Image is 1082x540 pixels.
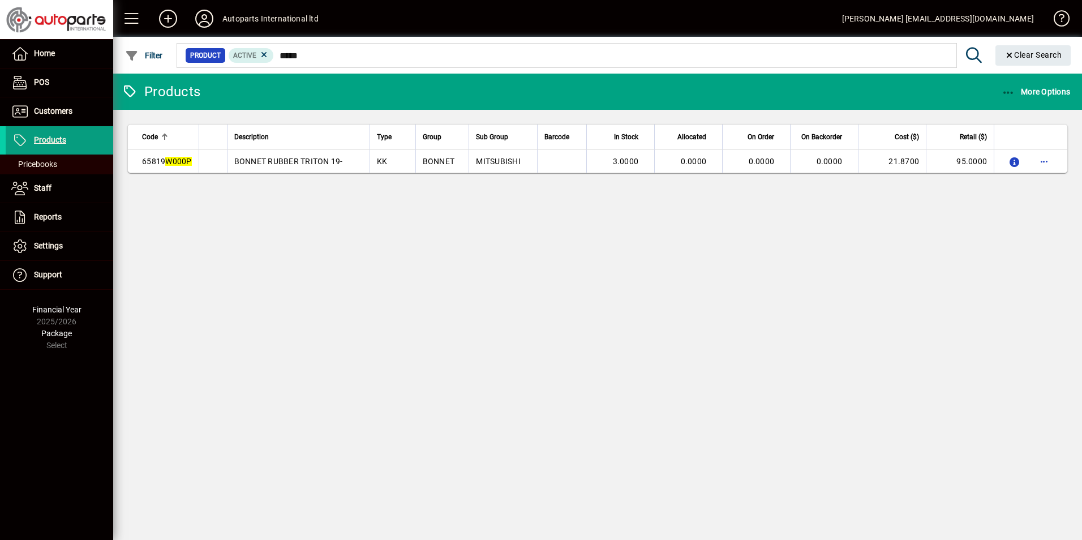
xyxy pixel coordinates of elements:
[1004,50,1062,59] span: Clear Search
[729,131,784,143] div: On Order
[842,10,1034,28] div: [PERSON_NAME] [EMAIL_ADDRESS][DOMAIN_NAME]
[6,155,113,174] a: Pricebooks
[34,212,62,221] span: Reports
[234,131,269,143] span: Description
[11,160,57,169] span: Pricebooks
[544,131,579,143] div: Barcode
[662,131,716,143] div: Allocated
[6,174,113,203] a: Staff
[6,68,113,97] a: POS
[423,131,462,143] div: Group
[122,45,166,66] button: Filter
[186,8,222,29] button: Profile
[34,135,66,144] span: Products
[749,157,775,166] span: 0.0000
[190,50,221,61] span: Product
[544,131,569,143] span: Barcode
[995,45,1071,66] button: Clear
[165,157,191,166] em: W000P
[34,241,63,250] span: Settings
[34,183,51,192] span: Staff
[423,131,441,143] span: Group
[142,157,192,166] span: 65819
[6,40,113,68] a: Home
[476,157,521,166] span: MITSUBISHI
[233,52,256,59] span: Active
[125,51,163,60] span: Filter
[681,157,707,166] span: 0.0000
[34,49,55,58] span: Home
[34,270,62,279] span: Support
[797,131,852,143] div: On Backorder
[142,131,158,143] span: Code
[150,8,186,29] button: Add
[677,131,706,143] span: Allocated
[6,232,113,260] a: Settings
[613,157,639,166] span: 3.0000
[377,157,388,166] span: KK
[6,97,113,126] a: Customers
[895,131,919,143] span: Cost ($)
[614,131,638,143] span: In Stock
[234,157,343,166] span: BONNET RUBBER TRITON 19-
[999,82,1074,102] button: More Options
[1002,87,1071,96] span: More Options
[234,131,363,143] div: Description
[229,48,274,63] mat-chip: Activation Status: Active
[423,157,455,166] span: BONNET
[817,157,843,166] span: 0.0000
[1045,2,1068,39] a: Knowledge Base
[6,261,113,289] a: Support
[960,131,987,143] span: Retail ($)
[377,131,408,143] div: Type
[122,83,200,101] div: Products
[926,150,994,173] td: 95.0000
[222,10,319,28] div: Autoparts International ltd
[476,131,530,143] div: Sub Group
[34,106,72,115] span: Customers
[377,131,392,143] span: Type
[476,131,508,143] span: Sub Group
[1035,152,1053,170] button: More options
[748,131,774,143] span: On Order
[6,203,113,232] a: Reports
[594,131,649,143] div: In Stock
[142,131,192,143] div: Code
[32,305,81,314] span: Financial Year
[801,131,842,143] span: On Backorder
[41,329,72,338] span: Package
[858,150,926,173] td: 21.8700
[34,78,49,87] span: POS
